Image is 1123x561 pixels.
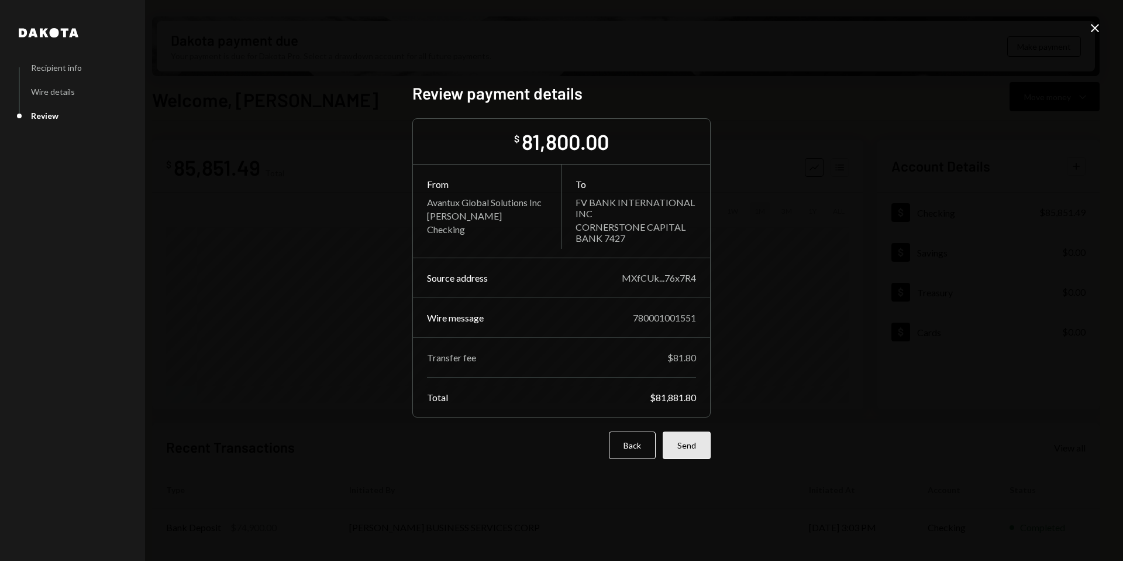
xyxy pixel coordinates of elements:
div: Total [427,392,448,403]
div: FV BANK INTERNATIONAL INC [576,197,696,219]
div: [PERSON_NAME] [427,210,547,221]
div: Avantux Global Solutions Inc [427,197,547,208]
div: $ [514,133,519,145]
div: From [427,179,547,190]
div: Review [31,111,58,121]
button: Send [663,432,711,459]
div: MXfCUk...76x7R4 [622,272,696,283]
div: Wire message [427,312,484,323]
div: 81,800.00 [522,128,609,155]
div: Recipient info [31,63,82,73]
div: Source address [427,272,488,283]
button: Back [609,432,656,459]
div: Wire details [31,87,75,97]
div: $81,881.80 [650,392,696,403]
div: CORNERSTONE CAPITAL BANK 7427 [576,221,696,244]
div: 780001001551 [633,312,696,323]
div: To [576,179,696,190]
div: $81.80 [667,352,696,363]
div: Checking [427,224,547,235]
h2: Review payment details [412,82,711,105]
div: Transfer fee [427,352,476,363]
